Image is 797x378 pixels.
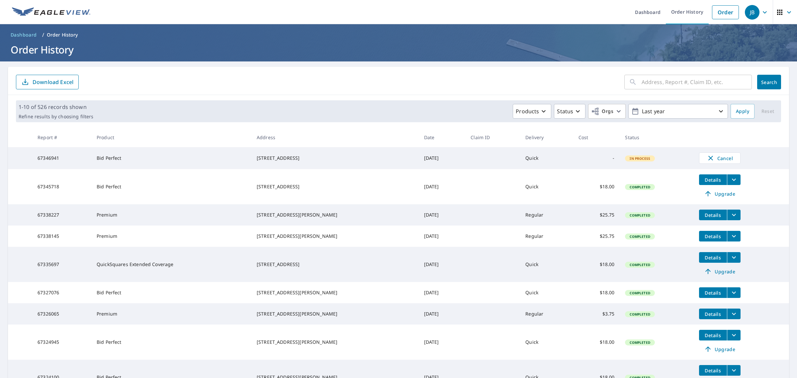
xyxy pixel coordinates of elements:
[257,311,413,317] div: [STREET_ADDRESS][PERSON_NAME]
[513,104,551,119] button: Products
[639,106,717,117] p: Last year
[91,282,251,303] td: Bid Perfect
[727,231,741,241] button: filesDropdownBtn-67338145
[699,330,727,340] button: detailsBtn-67324945
[699,266,741,277] a: Upgrade
[419,247,466,282] td: [DATE]
[727,365,741,376] button: filesDropdownBtn-67324100
[727,174,741,185] button: filesDropdownBtn-67345718
[573,169,620,204] td: $18.00
[727,287,741,298] button: filesDropdownBtn-67327076
[33,78,73,86] p: Download Excel
[257,183,413,190] div: [STREET_ADDRESS]
[257,261,413,268] div: [STREET_ADDRESS]
[91,325,251,360] td: Bid Perfect
[42,31,44,39] li: /
[727,252,741,263] button: filesDropdownBtn-67335697
[419,226,466,247] td: [DATE]
[47,32,78,38] p: Order History
[591,107,613,116] span: Orgs
[91,303,251,325] td: Premium
[699,152,741,164] button: Cancel
[520,204,573,226] td: Regular
[465,128,520,147] th: Claim ID
[91,204,251,226] td: Premium
[727,210,741,220] button: filesDropdownBtn-67338227
[588,104,626,119] button: Orgs
[573,204,620,226] td: $25.75
[762,79,776,85] span: Search
[257,339,413,345] div: [STREET_ADDRESS][PERSON_NAME]
[703,190,737,198] span: Upgrade
[699,344,741,354] a: Upgrade
[419,204,466,226] td: [DATE]
[699,252,727,263] button: detailsBtn-67335697
[554,104,585,119] button: Status
[703,311,723,317] span: Details
[703,212,723,218] span: Details
[8,30,40,40] a: Dashboard
[520,147,573,169] td: Quick
[19,114,93,120] p: Refine results by choosing filters
[520,247,573,282] td: Quick
[626,234,654,239] span: Completed
[727,309,741,319] button: filesDropdownBtn-67326065
[573,147,620,169] td: -
[727,330,741,340] button: filesDropdownBtn-67324945
[699,309,727,319] button: detailsBtn-67326065
[91,247,251,282] td: QuickSquares Extended Coverage
[731,104,754,119] button: Apply
[8,43,789,56] h1: Order History
[520,169,573,204] td: Quick
[520,325,573,360] td: Quick
[32,128,91,147] th: Report #
[736,107,749,116] span: Apply
[11,32,37,38] span: Dashboard
[699,174,727,185] button: detailsBtn-67345718
[520,303,573,325] td: Regular
[573,226,620,247] td: $25.75
[626,291,654,295] span: Completed
[257,155,413,161] div: [STREET_ADDRESS]
[419,282,466,303] td: [DATE]
[419,147,466,169] td: [DATE]
[626,262,654,267] span: Completed
[32,303,91,325] td: 67326065
[573,282,620,303] td: $18.00
[699,365,727,376] button: detailsBtn-67324100
[32,325,91,360] td: 67324945
[626,340,654,345] span: Completed
[626,156,654,161] span: In Process
[626,213,654,218] span: Completed
[703,233,723,239] span: Details
[573,303,620,325] td: $3.75
[91,226,251,247] td: Premium
[32,282,91,303] td: 67327076
[712,5,739,19] a: Order
[516,107,539,115] p: Products
[626,185,654,189] span: Completed
[703,345,737,353] span: Upgrade
[573,128,620,147] th: Cost
[419,128,466,147] th: Date
[257,212,413,218] div: [STREET_ADDRESS][PERSON_NAME]
[91,147,251,169] td: Bid Perfect
[520,282,573,303] td: Quick
[32,147,91,169] td: 67346941
[32,204,91,226] td: 67338227
[703,332,723,338] span: Details
[520,128,573,147] th: Delivery
[12,7,90,17] img: EV Logo
[573,247,620,282] td: $18.00
[706,154,734,162] span: Cancel
[703,290,723,296] span: Details
[419,169,466,204] td: [DATE]
[257,289,413,296] div: [STREET_ADDRESS][PERSON_NAME]
[91,128,251,147] th: Product
[703,177,723,183] span: Details
[745,5,759,20] div: JB
[257,233,413,239] div: [STREET_ADDRESS][PERSON_NAME]
[573,325,620,360] td: $18.00
[699,287,727,298] button: detailsBtn-67327076
[520,226,573,247] td: Regular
